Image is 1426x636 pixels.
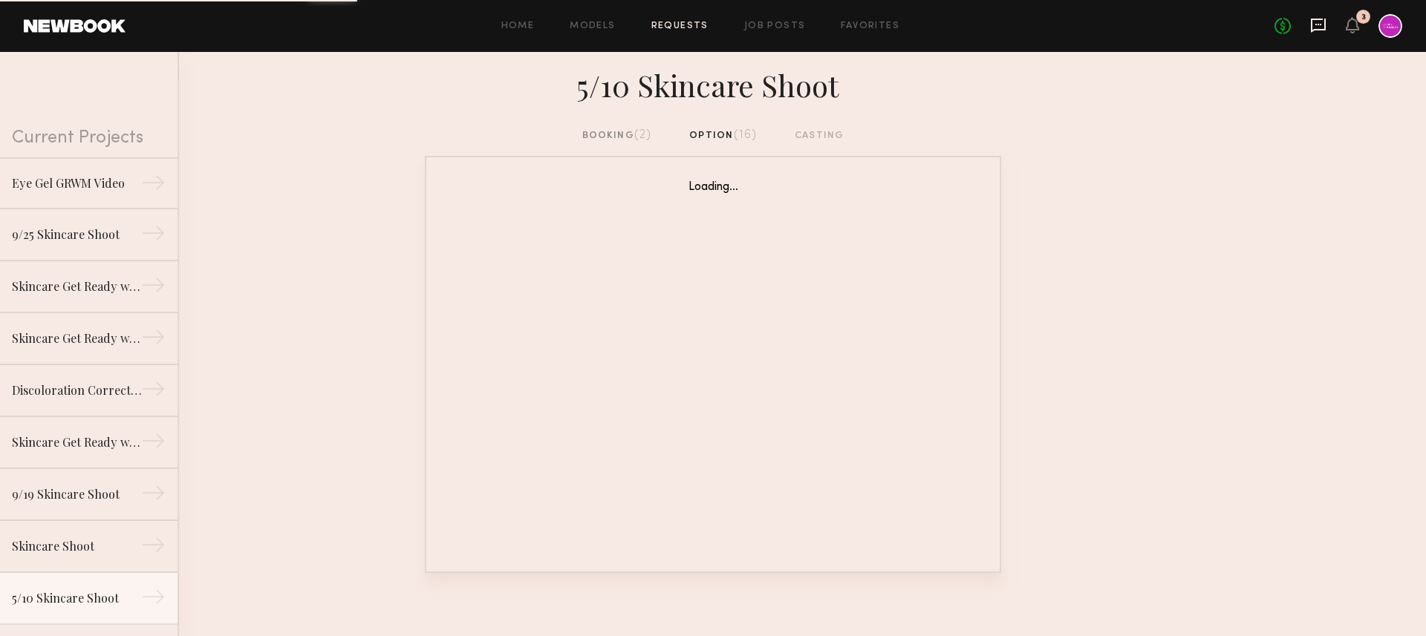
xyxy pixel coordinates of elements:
[634,129,652,141] span: (2)
[12,381,141,399] div: Discoloration Correcting Serum GRWM Video
[744,22,806,31] a: Job Posts
[456,181,970,194] div: Loading...
[141,585,166,614] div: →
[582,128,652,144] div: booking
[12,589,141,607] div: 5/10 Skincare Shoot
[141,481,166,511] div: →
[841,22,899,31] a: Favorites
[141,221,166,251] div: →
[501,22,535,31] a: Home
[141,273,166,303] div: →
[12,433,141,451] div: Skincare Get Ready with Me Video
[425,64,1001,104] div: 5/10 Skincare Shoot
[12,330,141,347] div: Skincare Get Ready with Me Video (Eye Gel)
[12,485,141,503] div: 9/19 Skincare Shoot
[1361,13,1366,22] div: 3
[12,537,141,555] div: Skincare Shoot
[141,429,166,459] div: →
[12,174,141,192] div: Eye Gel GRWM Video
[141,171,166,200] div: →
[141,533,166,563] div: →
[651,22,709,31] a: Requests
[12,278,141,295] div: Skincare Get Ready with Me Video (Body Treatment)
[12,226,141,243] div: 9/25 Skincare Shoot
[141,377,166,407] div: →
[570,22,615,31] a: Models
[141,325,166,355] div: →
